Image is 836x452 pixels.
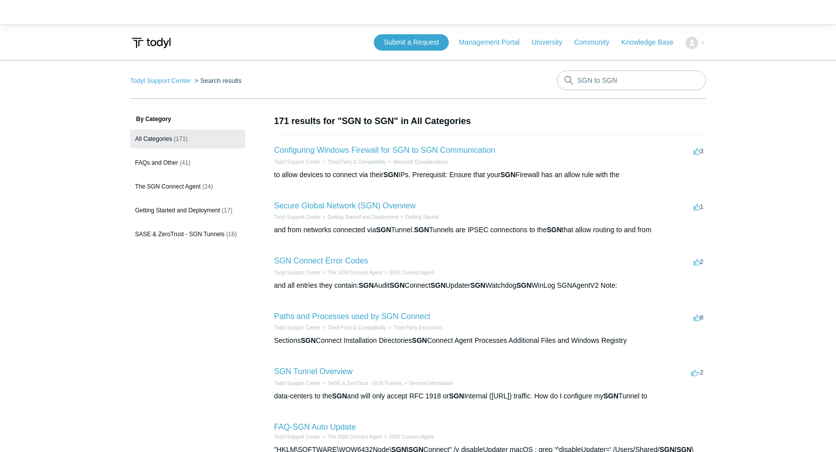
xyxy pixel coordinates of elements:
[547,226,561,234] em: SGN
[691,369,703,376] span: -2
[358,281,373,289] em: SGN
[274,170,706,180] div: to allow devices to connect via their IPs. Prerequisit: Ensure that your Firewall has an allow ru...
[274,225,706,235] div: and from networks connected via Tunnel. Tunnels are IPSEC connections to the that allow routing t...
[328,325,386,330] a: Third Party & Compatibility
[382,269,434,276] li: SGN Connect Agent
[694,147,703,155] span: 3
[274,423,356,431] a: FAQ-SGN Auto Update
[414,226,429,234] em: SGN
[274,381,321,386] a: Todyl Support Center
[399,213,439,221] li: Getting Started
[412,336,427,344] em: SGN
[274,367,352,376] a: SGN Tunnel Overview
[274,269,321,276] li: Todyl Support Center
[622,37,684,48] a: Knowledge Base
[274,434,321,440] a: Todyl Support Center
[274,391,706,401] div: data-centers to the and will only accept RFC 1918 or Internal ([URL]) traffic. How do I configure...
[130,77,191,84] a: Todyl Support Center
[135,135,172,142] span: All Categories
[193,77,242,84] li: Search results
[694,314,703,321] span: 8
[604,392,619,400] em: SGN
[274,214,321,220] a: Todyl Support Center
[389,270,434,275] a: SGN Connect Agent
[274,158,321,166] li: Todyl Support Center
[694,203,703,210] span: 1
[274,433,321,441] li: Todyl Support Center
[274,312,430,321] a: Paths and Processes used by SGN Connect
[459,37,530,48] a: Management Portal
[274,146,495,154] a: Configuring Windows Firewall for SGN to SGN Communication
[274,115,706,128] h1: 171 results for "SGN to SGN" in All Categories
[130,129,245,148] a: All Categories (171)
[274,280,706,291] div: and all entries they contain: Audit Connect Updater Watchdog WinLog SGNAgentV2 Note:
[694,258,703,265] span: 2
[135,207,220,214] span: Getting Started and Deployment
[180,159,190,166] span: (41)
[328,381,402,386] a: SASE & ZeroTrust - SGN Tunnels
[130,34,172,52] img: Todyl Support Center Help Center home page
[274,325,321,330] a: Todyl Support Center
[557,70,706,90] input: Search
[274,201,416,210] a: Secure Global Network (SGN) Overview
[321,158,386,166] li: Third Party & Compatibility
[470,281,485,289] em: SGN
[393,159,448,165] a: Microsoft Considerations
[321,380,402,387] li: SASE & ZeroTrust - SGN Tunnels
[386,158,448,166] li: Microsoft Considerations
[174,135,188,142] span: (171)
[274,380,321,387] li: Todyl Support Center
[274,159,321,165] a: Todyl Support Center
[376,226,391,234] em: SGN
[301,336,316,344] em: SGN
[274,335,706,346] div: Sections Connect Installation Directories Connect Agent Processes Additional Files and Windows Re...
[130,115,245,124] h3: By Category
[532,37,572,48] a: University
[409,381,453,386] a: General Information
[226,231,237,238] span: (16)
[332,392,347,400] em: SGN
[130,225,245,244] a: SASE & ZeroTrust - SGN Tunnels (16)
[321,213,399,221] li: Getting Started and Deployment
[328,159,386,165] a: Third Party & Compatibility
[130,201,245,220] a: Getting Started and Deployment (17)
[430,281,445,289] em: SGN
[449,392,464,400] em: SGN
[393,325,442,330] a: Third Party Exclusions
[386,324,442,331] li: Third Party Exclusions
[328,214,399,220] a: Getting Started and Deployment
[516,281,531,289] em: SGN
[321,324,386,331] li: Third Party & Compatibility
[274,270,321,275] a: Todyl Support Center
[374,34,449,51] a: Submit a Request
[328,434,382,440] a: The SGN Connect Agent
[389,434,434,440] a: SGN Connect Agent
[274,213,321,221] li: Todyl Support Center
[135,159,178,166] span: FAQs and Other
[135,183,201,190] span: The SGN Connect Agent
[382,433,434,441] li: SGN Connect Agent
[130,153,245,172] a: FAQs and Other (41)
[383,171,398,179] em: SGN
[402,380,453,387] li: General Information
[500,171,515,179] em: SGN
[135,231,224,238] span: SASE & ZeroTrust - SGN Tunnels
[202,183,212,190] span: (24)
[406,214,439,220] a: Getting Started
[130,177,245,196] a: The SGN Connect Agent (24)
[321,433,382,441] li: The SGN Connect Agent
[574,37,620,48] a: Community
[274,257,368,265] a: SGN Connect Error Codes
[328,270,382,275] a: The SGN Connect Agent
[390,281,405,289] em: SGN
[222,207,232,214] span: (17)
[321,269,382,276] li: The SGN Connect Agent
[130,77,193,84] li: Todyl Support Center
[274,324,321,331] li: Todyl Support Center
